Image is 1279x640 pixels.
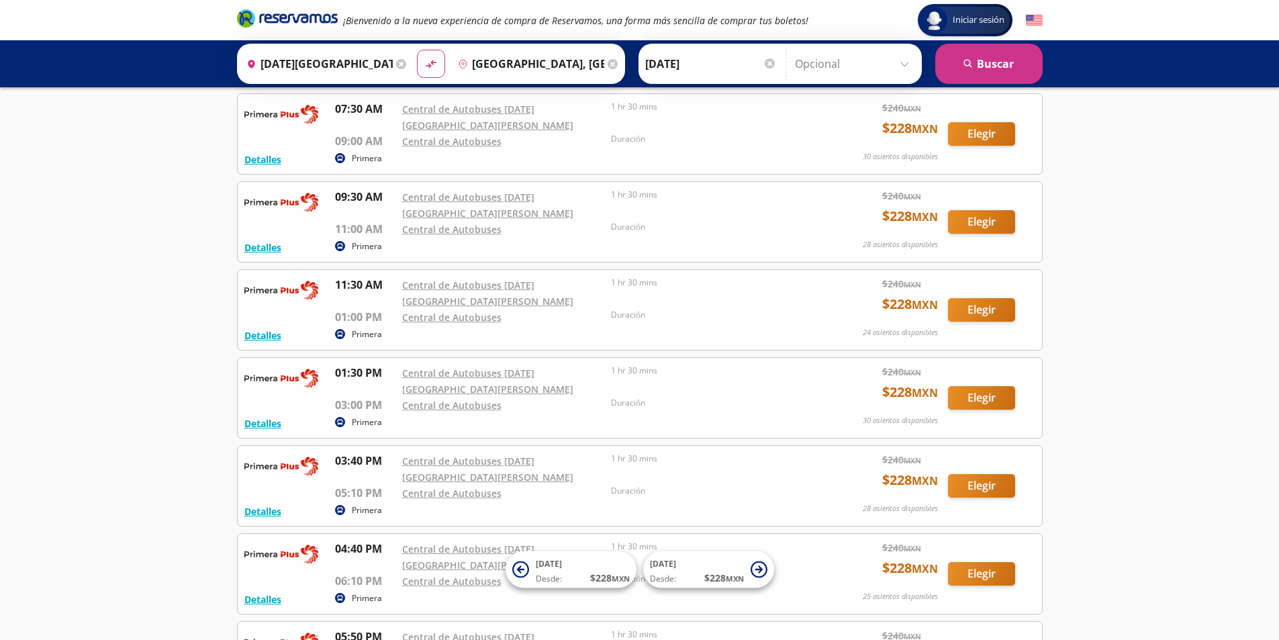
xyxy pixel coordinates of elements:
p: 25 asientos disponibles [863,591,938,602]
span: $ 240 [882,453,921,467]
span: $ 228 [590,571,630,585]
small: MXN [726,574,744,584]
em: ¡Bienvenido a la nueva experiencia de compra de Reservamos, una forma más sencilla de comprar tus... [343,14,808,27]
span: Desde: [650,573,676,585]
span: $ 228 [882,206,938,226]
button: Detalles [244,240,281,255]
p: Primera [352,416,382,428]
p: 03:40 PM [335,453,395,469]
span: $ 228 [882,382,938,402]
p: Primera [352,328,382,340]
p: 24 asientos disponibles [863,327,938,338]
p: Duración [611,397,814,409]
button: [DATE]Desde:$228MXN [643,551,774,588]
i: Brand Logo [237,8,338,28]
a: Central de Autobuses [DATE][GEOGRAPHIC_DATA][PERSON_NAME] [402,455,573,484]
button: English [1026,12,1043,29]
input: Buscar Origen [241,47,393,81]
p: 28 asientos disponibles [863,503,938,514]
span: $ 228 [882,118,938,138]
p: 1 hr 30 mins [611,541,814,553]
img: RESERVAMOS [244,101,318,128]
p: 28 asientos disponibles [863,239,938,250]
button: Detalles [244,504,281,518]
img: RESERVAMOS [244,453,318,479]
p: 01:00 PM [335,309,395,325]
p: Duración [611,221,814,233]
p: 04:40 PM [335,541,395,557]
span: [DATE] [650,558,676,569]
p: Primera [352,592,382,604]
button: Detalles [244,592,281,606]
a: Central de Autobuses [402,311,502,324]
p: 09:30 AM [335,189,395,205]
a: Central de Autobuses [DATE][GEOGRAPHIC_DATA][PERSON_NAME] [402,543,573,572]
p: 07:30 AM [335,101,395,117]
button: Detalles [244,328,281,342]
a: Central de Autobuses [DATE][GEOGRAPHIC_DATA][PERSON_NAME] [402,191,573,220]
a: Central de Autobuses [402,399,502,412]
small: MXN [904,279,921,289]
button: Elegir [948,386,1015,410]
span: Iniciar sesión [947,13,1010,27]
p: 1 hr 30 mins [611,453,814,465]
span: $ 240 [882,365,921,379]
small: MXN [904,367,921,377]
a: Central de Autobuses [402,135,502,148]
small: MXN [912,122,938,136]
button: Detalles [244,416,281,430]
button: Elegir [948,562,1015,586]
span: $ 228 [882,558,938,578]
small: MXN [904,191,921,201]
p: 03:00 PM [335,397,395,413]
p: 30 asientos disponibles [863,151,938,163]
input: Buscar Destino [453,47,604,81]
p: 1 hr 30 mins [611,101,814,113]
span: $ 228 [882,294,938,314]
a: Central de Autobuses [DATE][GEOGRAPHIC_DATA][PERSON_NAME] [402,367,573,396]
a: Brand Logo [237,8,338,32]
button: [DATE]Desde:$228MXN [506,551,636,588]
p: 1 hr 30 mins [611,365,814,377]
p: 1 hr 30 mins [611,189,814,201]
a: Central de Autobuses [402,575,502,588]
span: $ 240 [882,541,921,555]
span: $ 228 [882,470,938,490]
button: Detalles [244,152,281,167]
small: MXN [912,385,938,400]
a: Central de Autobuses [DATE][GEOGRAPHIC_DATA][PERSON_NAME] [402,103,573,132]
p: 05:10 PM [335,485,395,501]
a: Central de Autobuses [402,223,502,236]
p: 11:30 AM [335,277,395,293]
p: Primera [352,152,382,165]
p: Primera [352,240,382,253]
img: RESERVAMOS [244,541,318,567]
img: RESERVAMOS [244,189,318,216]
p: 06:10 PM [335,573,395,589]
a: Central de Autobuses [DATE][GEOGRAPHIC_DATA][PERSON_NAME] [402,279,573,308]
p: Duración [611,133,814,145]
button: Buscar [935,44,1043,84]
p: 09:00 AM [335,133,395,149]
p: 01:30 PM [335,365,395,381]
small: MXN [912,561,938,576]
small: MXN [912,210,938,224]
small: MXN [904,103,921,113]
p: Primera [352,504,382,516]
p: Duración [611,485,814,497]
a: Central de Autobuses [402,487,502,500]
button: Elegir [948,474,1015,498]
img: RESERVAMOS [244,365,318,392]
small: MXN [912,473,938,488]
button: Elegir [948,298,1015,322]
small: MXN [904,543,921,553]
small: MXN [904,455,921,465]
span: Desde: [536,573,562,585]
span: $ 240 [882,277,921,291]
span: $ 228 [704,571,744,585]
input: Opcional [795,47,915,81]
p: 11:00 AM [335,221,395,237]
p: 1 hr 30 mins [611,277,814,289]
button: Elegir [948,122,1015,146]
span: $ 240 [882,101,921,115]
